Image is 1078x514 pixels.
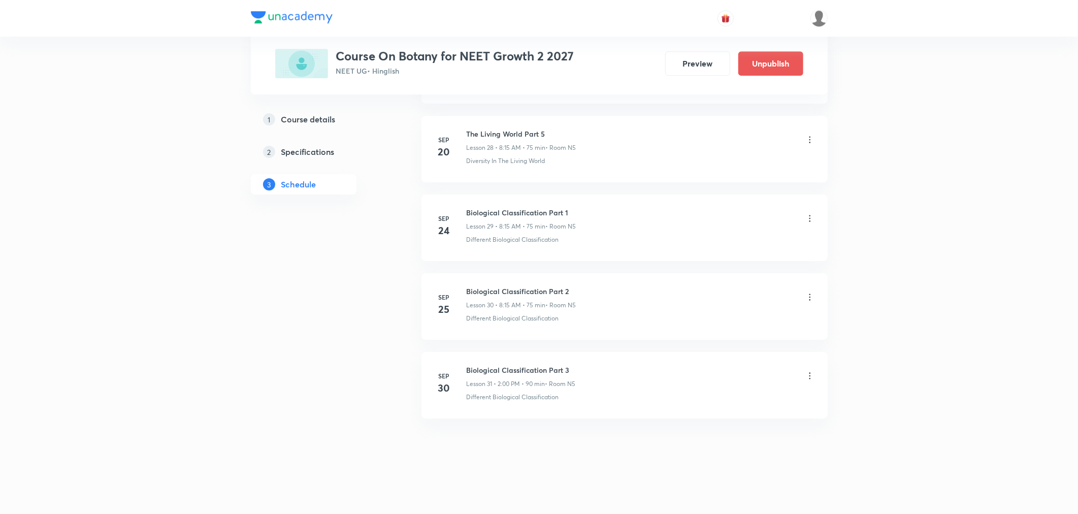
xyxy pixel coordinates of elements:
[467,365,576,375] h6: Biological Classification Part 3
[467,156,545,166] p: Diversity In The Living World
[467,301,546,310] p: Lesson 30 • 8:15 AM • 75 min
[281,178,316,190] h5: Schedule
[545,379,576,389] p: • Room N5
[275,49,328,78] img: D400194D-5E7E-4490-AE7C-BC7D6B8EB378_plus.png
[546,222,576,231] p: • Room N5
[281,113,336,125] h5: Course details
[810,10,828,27] img: Vivek Patil
[434,380,454,396] h4: 30
[467,314,559,323] p: Different Biological Classification
[467,286,576,297] h6: Biological Classification Part 2
[434,371,454,380] h6: Sep
[717,10,734,26] button: avatar
[434,144,454,159] h4: 20
[263,113,275,125] p: 1
[665,51,730,76] button: Preview
[467,379,545,389] p: Lesson 31 • 2:00 PM • 90 min
[263,178,275,190] p: 3
[467,235,559,244] p: Different Biological Classification
[281,146,335,158] h5: Specifications
[434,223,454,238] h4: 24
[546,143,576,152] p: • Room N5
[467,143,546,152] p: Lesson 28 • 8:15 AM • 75 min
[251,142,389,162] a: 2Specifications
[434,293,454,302] h6: Sep
[467,207,576,218] h6: Biological Classification Part 1
[251,11,333,23] img: Company Logo
[251,109,389,130] a: 1Course details
[251,11,333,26] a: Company Logo
[721,14,730,23] img: avatar
[263,146,275,158] p: 2
[434,135,454,144] h6: Sep
[467,393,559,402] p: Different Biological Classification
[434,214,454,223] h6: Sep
[434,302,454,317] h4: 25
[336,66,574,76] p: NEET UG • Hinglish
[336,49,574,63] h3: Course On Botany for NEET Growth 2 2027
[546,301,576,310] p: • Room N5
[738,51,803,76] button: Unpublish
[467,128,576,139] h6: The Living World Part 5
[467,222,546,231] p: Lesson 29 • 8:15 AM • 75 min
